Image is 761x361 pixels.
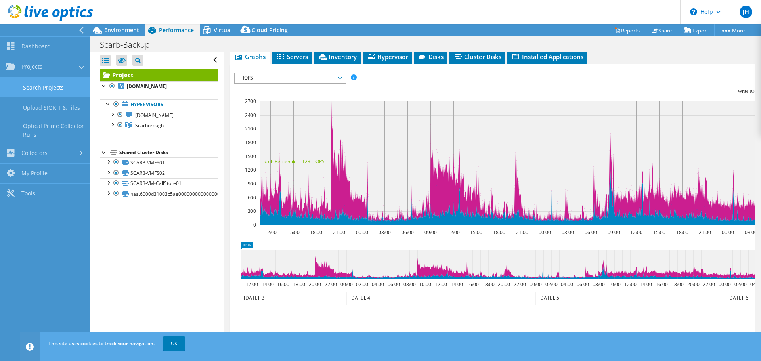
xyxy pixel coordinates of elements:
[640,281,652,288] text: 14:00
[277,281,289,288] text: 16:00
[100,157,218,168] a: SCARB-VMFS01
[262,281,274,288] text: 14:00
[214,26,232,34] span: Virtual
[356,281,368,288] text: 02:00
[470,229,482,236] text: 15:00
[687,281,700,288] text: 20:00
[234,53,266,61] span: Graphs
[608,281,621,288] text: 10:00
[325,281,337,288] text: 22:00
[530,281,542,288] text: 00:00
[367,53,408,61] span: Hypervisor
[514,281,526,288] text: 22:00
[264,229,277,236] text: 12:00
[100,178,218,189] a: SCARB-VM-CallStore01
[585,229,597,236] text: 06:00
[309,281,321,288] text: 20:00
[671,281,684,288] text: 18:00
[248,180,256,187] text: 900
[253,222,256,228] text: 0
[516,229,528,236] text: 21:00
[135,122,164,129] span: Scarborough
[562,229,574,236] text: 03:00
[545,281,558,288] text: 02:00
[245,112,256,118] text: 2400
[388,281,400,288] text: 06:00
[252,26,288,34] span: Cloud Pricing
[734,281,747,288] text: 02:00
[424,229,437,236] text: 09:00
[539,229,551,236] text: 00:00
[653,229,665,236] text: 15:00
[435,281,447,288] text: 12:00
[245,153,256,160] text: 1500
[402,229,414,236] text: 06:00
[100,168,218,178] a: SCARB-VMFS02
[333,229,345,236] text: 21:00
[482,281,495,288] text: 18:00
[100,99,218,110] a: Hypervisors
[48,340,155,347] span: This site uses cookies to track your navigation.
[287,229,300,236] text: 15:00
[245,166,256,173] text: 1200
[646,24,678,36] a: Share
[498,281,510,288] text: 20:00
[356,229,368,236] text: 00:00
[239,73,341,83] span: IOPS
[100,81,218,92] a: [DOMAIN_NAME]
[630,229,642,236] text: 12:00
[245,125,256,132] text: 2100
[493,229,505,236] text: 18:00
[699,229,711,236] text: 21:00
[310,229,322,236] text: 18:00
[104,26,139,34] span: Environment
[719,281,731,288] text: 00:00
[467,281,479,288] text: 16:00
[656,281,668,288] text: 16:00
[451,281,463,288] text: 14:00
[745,229,757,236] text: 03:00
[96,40,162,49] h1: Scarb-Backup
[714,24,751,36] a: More
[100,69,218,81] a: Project
[246,281,258,288] text: 12:00
[293,281,305,288] text: 18:00
[100,189,218,199] a: naa.6000d31003c5ae000000000000000007
[127,83,167,90] b: [DOMAIN_NAME]
[608,24,646,36] a: Reports
[722,229,734,236] text: 00:00
[511,53,583,61] span: Installed Applications
[419,281,431,288] text: 10:00
[738,88,760,94] text: Write IOPS
[453,53,501,61] span: Cluster Disks
[372,281,384,288] text: 04:00
[276,53,308,61] span: Servers
[340,281,353,288] text: 00:00
[703,281,715,288] text: 22:00
[447,229,460,236] text: 12:00
[245,139,256,146] text: 1800
[100,110,218,120] a: [DOMAIN_NAME]
[248,194,256,201] text: 600
[403,281,416,288] text: 08:00
[318,53,357,61] span: Inventory
[163,336,185,351] a: OK
[119,148,218,157] div: Shared Cluster Disks
[624,281,637,288] text: 12:00
[676,229,688,236] text: 18:00
[100,120,218,130] a: Scarborough
[577,281,589,288] text: 06:00
[608,229,620,236] text: 09:00
[740,6,752,18] span: JH
[593,281,605,288] text: 08:00
[135,112,174,118] span: [DOMAIN_NAME]
[418,53,444,61] span: Disks
[245,98,256,105] text: 2700
[690,8,697,15] svg: \n
[248,208,256,214] text: 300
[379,229,391,236] text: 03:00
[264,158,325,165] text: 95th Percentile = 1231 IOPS
[159,26,194,34] span: Performance
[678,24,715,36] a: Export
[561,281,573,288] text: 04:00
